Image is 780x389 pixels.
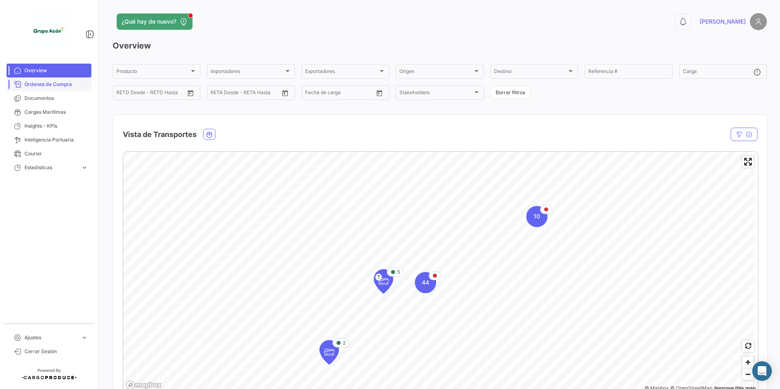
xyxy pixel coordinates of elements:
[24,108,88,116] span: Cargas Marítimas
[204,129,215,139] button: Ocean
[375,274,382,281] span: T
[24,164,78,171] span: Estadísticas
[742,368,754,380] button: Zoom out
[422,278,429,287] span: 44
[116,91,131,97] input: Desde
[494,70,567,75] span: Destino
[279,87,291,99] button: Open calendar
[137,91,169,97] input: Hasta
[122,18,176,26] span: ¿Qué hay de nuevo?
[750,13,767,30] img: placeholder-user.png
[399,70,472,75] span: Origen
[81,334,88,341] span: expand_more
[7,91,91,105] a: Documentos
[24,81,88,88] span: Órdenes de Compra
[752,361,772,381] div: Abrir Intercom Messenger
[211,70,284,75] span: Importadores
[24,95,88,102] span: Documentos
[24,136,88,144] span: Inteligencia Portuaria
[534,212,540,221] span: 10
[117,13,193,30] button: ¿Qué hay de nuevo?
[211,91,225,97] input: Desde
[7,133,91,147] a: Inteligencia Portuaria
[24,150,88,157] span: Courier
[374,269,393,294] div: Map marker
[81,164,88,171] span: expand_more
[113,40,767,51] h3: Overview
[373,87,386,99] button: Open calendar
[7,119,91,133] a: Insights - KPIs
[24,67,88,74] span: Overview
[319,340,339,365] div: Map marker
[24,348,88,355] span: Cerrar Sesión
[29,10,69,51] img: 1f3d66c5-6a2d-4a07-a58d-3a8e9bbc88ff.jpeg
[231,91,264,97] input: Hasta
[7,77,91,91] a: Órdenes de Compra
[116,70,189,75] span: Producto
[742,156,754,168] button: Enter fullscreen
[399,91,472,97] span: Stakeholders
[742,356,754,368] button: Zoom in
[700,18,746,26] span: [PERSON_NAME]
[526,206,547,227] div: Map marker
[7,147,91,161] a: Courier
[24,122,88,130] span: Insights - KPIs
[24,334,78,341] span: Ajustes
[7,64,91,77] a: Overview
[184,87,197,99] button: Open calendar
[397,268,400,276] span: 5
[326,91,358,97] input: Hasta
[305,70,378,75] span: Exportadores
[343,339,346,347] span: 2
[415,272,436,293] div: Map marker
[7,105,91,119] a: Cargas Marítimas
[742,369,754,380] span: Zoom out
[123,129,197,140] h4: Vista de Transportes
[490,86,530,99] button: Borrar filtros
[305,91,320,97] input: Desde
